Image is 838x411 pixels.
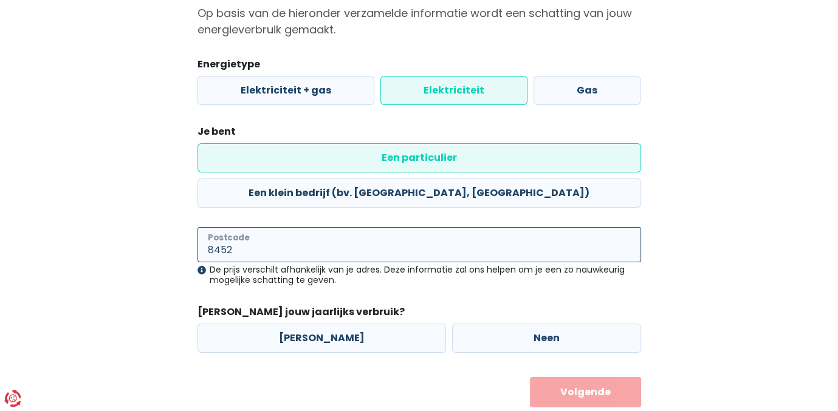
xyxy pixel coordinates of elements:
label: Gas [534,76,641,105]
label: Elektriciteit [380,76,527,105]
input: 1000 [197,227,641,262]
p: Op basis van de hieronder verzamelde informatie wordt een schatting van jouw energieverbruik gema... [197,5,641,38]
legend: [PERSON_NAME] jouw jaarlijks verbruik? [197,305,641,324]
label: [PERSON_NAME] [197,324,446,353]
label: Neen [452,324,641,353]
label: Een klein bedrijf (bv. [GEOGRAPHIC_DATA], [GEOGRAPHIC_DATA]) [197,178,641,208]
button: Volgende [530,377,641,407]
div: De prijs verschilt afhankelijk van je adres. Deze informatie zal ons helpen om je een zo nauwkeur... [197,265,641,285]
legend: Energietype [197,57,641,76]
label: Een particulier [197,143,641,172]
label: Elektriciteit + gas [197,76,374,105]
legend: Je bent [197,124,641,143]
